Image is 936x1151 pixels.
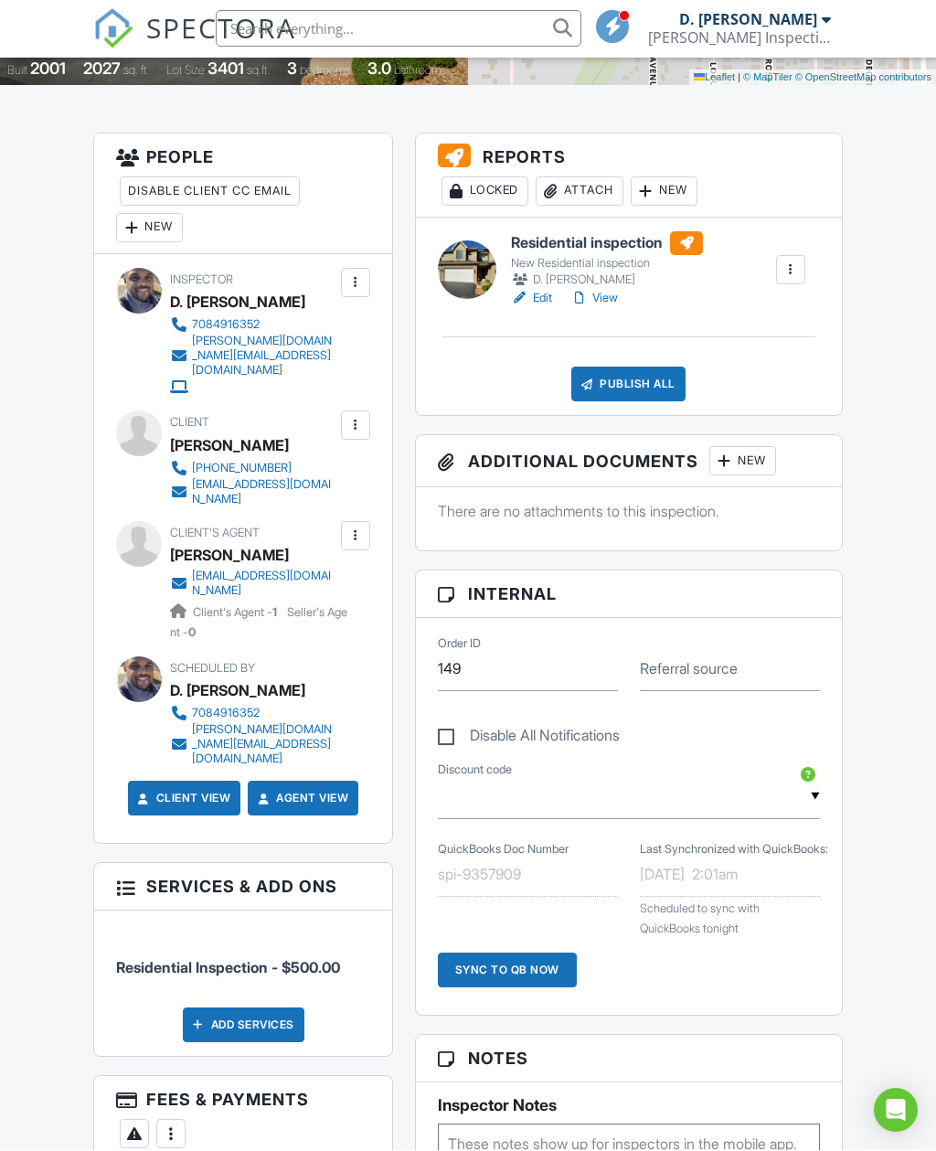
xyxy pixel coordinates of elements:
a: [PERSON_NAME] [170,542,289,570]
span: SPECTORA [146,9,296,48]
label: Last Synchronized with QuickBooks: [640,842,828,858]
div: Locked [441,177,528,207]
a: [EMAIL_ADDRESS][DOMAIN_NAME] [170,478,335,507]
a: [PERSON_NAME][DOMAIN_NAME][EMAIL_ADDRESS][DOMAIN_NAME] [170,723,335,767]
a: Residential inspection New Residential inspection D. [PERSON_NAME] [511,232,703,291]
span: Lot Size [166,64,205,78]
div: New Residential inspection [511,257,703,272]
a: © MapTiler [743,72,792,83]
div: Calhoun Inspection services, LLC. [648,29,831,48]
label: Order ID [438,636,481,653]
span: Inspector [170,273,233,287]
span: | [738,72,740,83]
div: Add Services [183,1008,304,1043]
img: The Best Home Inspection Software - Spectora [93,9,133,49]
label: Disable All Notifications [438,728,620,751]
a: Edit [511,290,552,308]
a: 7084916352 [170,316,335,335]
div: 3.0 [367,59,391,79]
div: [PERSON_NAME][DOMAIN_NAME][EMAIL_ADDRESS][DOMAIN_NAME] [192,723,335,767]
div: Attach [536,177,623,207]
a: [PHONE_NUMBER] [170,460,335,478]
span: Client's Agent [170,527,260,540]
div: 2027 [83,59,121,79]
div: [EMAIL_ADDRESS][DOMAIN_NAME] [192,478,335,507]
div: New [709,447,776,476]
div: 3 [287,59,297,79]
div: Disable Client CC Email [120,177,300,207]
div: [PERSON_NAME][DOMAIN_NAME][EMAIL_ADDRESS][DOMAIN_NAME] [192,335,335,378]
input: Search everything... [216,11,581,48]
label: QuickBooks Doc Number [438,842,569,858]
div: D. [PERSON_NAME] [170,677,305,705]
a: SPECTORA [93,25,296,63]
h3: Additional Documents [416,436,842,488]
span: Client [170,416,209,430]
strong: 1 [272,606,277,620]
div: D. [PERSON_NAME] [170,289,305,316]
div: 3401 [207,59,244,79]
a: Agent View [254,790,348,808]
label: Discount code [438,762,512,779]
a: [PERSON_NAME][DOMAIN_NAME][EMAIL_ADDRESS][DOMAIN_NAME] [170,335,335,378]
div: Open Intercom Messenger [874,1089,918,1133]
span: sq. ft. [123,64,149,78]
p: There are no attachments to this inspection. [438,502,820,522]
a: Leaflet [694,72,735,83]
span: sq.ft. [247,64,270,78]
h3: People [94,134,391,255]
h5: Inspector Notes [438,1097,820,1115]
div: New [116,214,183,243]
span: Client's Agent - [193,606,280,620]
div: D. [PERSON_NAME] [679,11,817,29]
div: D. [PERSON_NAME] [511,272,703,290]
span: bedrooms [300,64,350,78]
div: 7084916352 [192,318,260,333]
div: [EMAIL_ADDRESS][DOMAIN_NAME] [192,570,335,599]
h3: Services & Add ons [94,864,391,911]
h6: Residential inspection [511,232,703,256]
div: [PHONE_NUMBER] [192,462,292,476]
li: Service: Residential Inspection [116,925,369,993]
h3: Notes [416,1036,842,1083]
div: [PERSON_NAME] [170,432,289,460]
strong: 0 [188,626,196,640]
a: View [570,290,618,308]
a: [EMAIL_ADDRESS][DOMAIN_NAME] [170,570,335,599]
div: 2001 [30,59,66,79]
span: Scheduled By [170,662,255,676]
div: New [631,177,697,207]
a: 7084916352 [170,705,335,723]
div: Sync to QB Now [438,954,577,988]
span: Built [7,64,27,78]
label: Referral source [640,659,738,679]
a: © OpenStreetMap contributors [795,72,931,83]
span: bathrooms [394,64,446,78]
a: Client View [134,790,231,808]
h3: Reports [416,134,842,218]
div: 7084916352 [192,707,260,721]
span: Scheduled to sync with QuickBooks tonight [640,902,760,936]
div: Publish All [571,368,686,402]
h3: Internal [416,571,842,619]
span: Residential Inspection - $500.00 [116,959,340,977]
